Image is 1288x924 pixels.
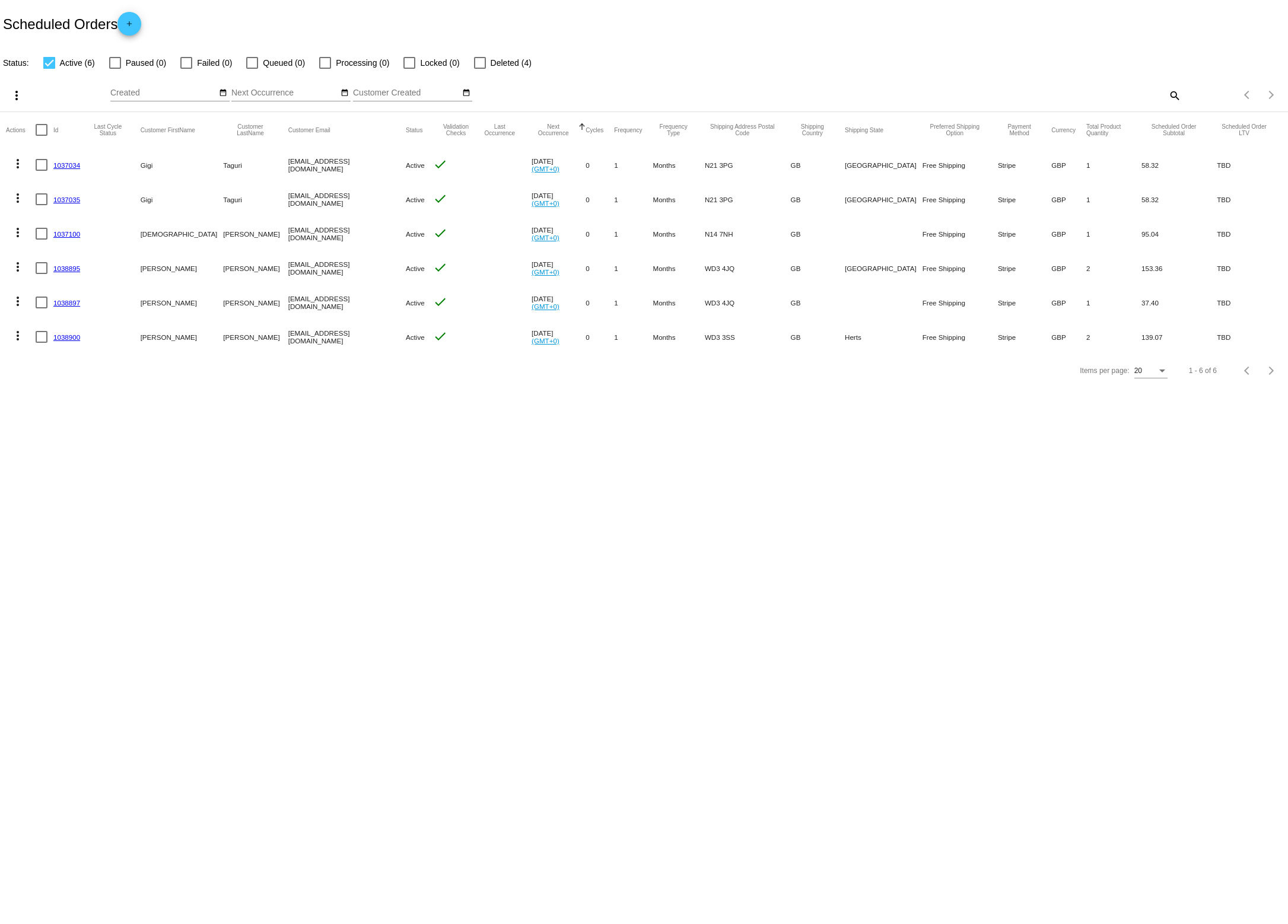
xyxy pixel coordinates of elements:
[433,157,447,171] mat-icon: check
[406,333,425,341] span: Active
[1134,367,1168,375] mat-select: Items per page:
[532,123,575,136] button: Change sorting for NextOccurrenceUtc
[532,234,559,241] a: (GMT+0)
[1141,251,1217,285] mat-cell: 153.36
[532,337,559,345] a: (GMT+0)
[141,182,224,216] mat-cell: Gigi
[197,56,232,70] span: Failed (0)
[433,295,447,309] mat-icon: check
[1051,126,1076,133] button: Change sorting for CurrencyIso
[1086,320,1141,354] mat-cell: 2
[9,88,24,103] mat-icon: more_vert
[532,216,586,251] mat-cell: [DATE]
[1167,86,1181,104] mat-icon: search
[586,216,614,251] mat-cell: 0
[614,148,653,182] mat-cell: 1
[532,302,559,310] a: (GMT+0)
[1141,123,1206,136] button: Change sorting for Subtotal
[406,126,422,133] button: Change sorting for Status
[53,196,80,203] a: 1037035
[433,226,447,240] mat-icon: check
[998,285,1051,320] mat-cell: Stripe
[998,123,1041,136] button: Change sorting for PaymentMethod.Type
[141,148,224,182] mat-cell: Gigi
[653,251,704,285] mat-cell: Months
[998,216,1051,251] mat-cell: Stripe
[53,333,80,341] a: 1038900
[923,216,998,251] mat-cell: Free Shipping
[53,230,80,238] a: 1037100
[1217,320,1282,354] mat-cell: TBD
[406,299,425,307] span: Active
[1217,182,1282,216] mat-cell: TBD
[3,12,141,36] h2: Scheduled Orders
[532,251,586,285] mat-cell: [DATE]
[532,320,586,354] mat-cell: [DATE]
[288,320,406,354] mat-cell: [EMAIL_ADDRESS][DOMAIN_NAME]
[791,123,834,136] button: Change sorting for ShippingCountry
[231,88,338,98] input: Next Occurrence
[923,251,998,285] mat-cell: Free Shipping
[53,299,80,307] a: 1038897
[60,56,95,70] span: Active (6)
[11,294,25,308] mat-icon: more_vert
[433,329,447,343] mat-icon: check
[923,285,998,320] mat-cell: Free Shipping
[614,216,653,251] mat-cell: 1
[223,148,288,182] mat-cell: Taguri
[998,182,1051,216] mat-cell: Stripe
[845,126,883,133] button: Change sorting for ShippingState
[705,285,791,320] mat-cell: WD3 4JQ
[791,285,845,320] mat-cell: GB
[1051,148,1086,182] mat-cell: GBP
[336,56,389,70] span: Processing (0)
[141,216,224,251] mat-cell: [DEMOGRAPHIC_DATA]
[3,58,29,68] span: Status:
[353,88,460,98] input: Customer Created
[1051,320,1086,354] mat-cell: GBP
[462,88,470,98] mat-icon: date_range
[1134,367,1142,375] span: 20
[653,182,704,216] mat-cell: Months
[406,265,425,272] span: Active
[1236,83,1260,107] button: Previous page
[1141,285,1217,320] mat-cell: 37.40
[532,165,559,173] a: (GMT+0)
[653,148,704,182] mat-cell: Months
[923,182,998,216] mat-cell: Free Shipping
[491,56,532,70] span: Deleted (4)
[11,157,25,171] mat-icon: more_vert
[223,182,288,216] mat-cell: Taguri
[433,260,447,275] mat-icon: check
[1189,367,1217,375] div: 1 - 6 of 6
[791,320,845,354] mat-cell: GB
[845,320,923,354] mat-cell: Herts
[1141,320,1217,354] mat-cell: 139.07
[288,148,406,182] mat-cell: [EMAIL_ADDRESS][DOMAIN_NAME]
[288,126,330,133] button: Change sorting for CustomerEmail
[288,285,406,320] mat-cell: [EMAIL_ADDRESS][DOMAIN_NAME]
[532,285,586,320] mat-cell: [DATE]
[433,112,478,148] mat-header-cell: Validation Checks
[1141,148,1217,182] mat-cell: 58.32
[653,285,704,320] mat-cell: Months
[420,56,459,70] span: Locked (0)
[1217,285,1282,320] mat-cell: TBD
[11,329,25,343] mat-icon: more_vert
[122,20,136,34] mat-icon: add
[223,320,288,354] mat-cell: [PERSON_NAME]
[614,320,653,354] mat-cell: 1
[1141,216,1217,251] mat-cell: 95.04
[406,161,425,169] span: Active
[1080,367,1129,375] div: Items per page:
[791,251,845,285] mat-cell: GB
[705,148,791,182] mat-cell: N21 3PG
[53,126,58,133] button: Change sorting for Id
[1236,359,1260,383] button: Previous page
[532,182,586,216] mat-cell: [DATE]
[653,320,704,354] mat-cell: Months
[1051,182,1086,216] mat-cell: GBP
[141,285,224,320] mat-cell: [PERSON_NAME]
[406,230,425,238] span: Active
[223,285,288,320] mat-cell: [PERSON_NAME]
